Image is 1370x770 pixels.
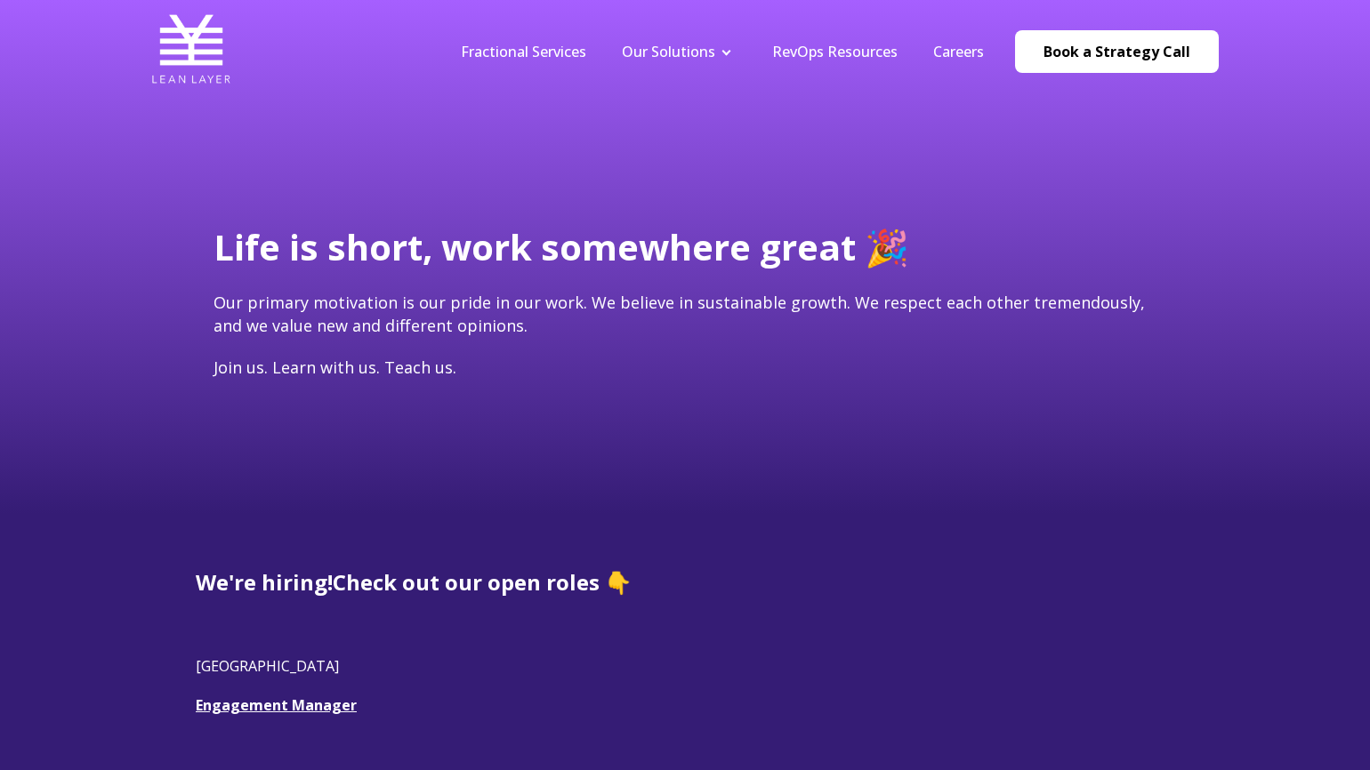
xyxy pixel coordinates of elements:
[214,357,456,378] span: Join us. Learn with us. Teach us.
[461,42,586,61] a: Fractional Services
[214,292,1145,335] span: Our primary motivation is our pride in our work. We believe in sustainable growth. We respect eac...
[151,9,231,89] img: Lean Layer Logo
[196,567,333,597] span: We're hiring!
[333,567,632,597] span: Check out our open roles 👇
[214,222,909,271] span: Life is short, work somewhere great 🎉
[196,656,339,676] span: [GEOGRAPHIC_DATA]
[443,42,1002,61] div: Navigation Menu
[196,695,357,715] a: Engagement Manager
[622,42,715,61] a: Our Solutions
[772,42,898,61] a: RevOps Resources
[1015,30,1219,73] a: Book a Strategy Call
[933,42,984,61] a: Careers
